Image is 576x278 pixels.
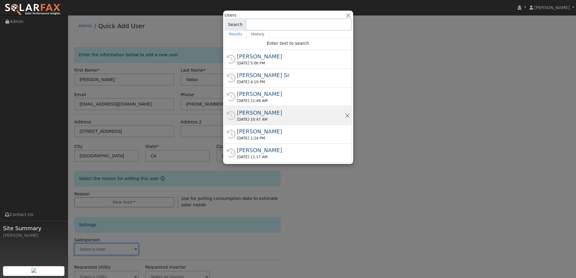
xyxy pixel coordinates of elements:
i: History [226,55,236,64]
div: [DATE] 1:24 PM [237,136,345,141]
div: [DATE] 5:06 PM [237,61,345,66]
i: History [226,111,236,120]
div: [DATE] 4:19 PM [237,79,345,85]
img: retrieve [31,268,36,273]
i: History [226,149,236,158]
div: [PERSON_NAME] Sr [237,71,345,79]
span: Search [225,18,246,31]
div: [PERSON_NAME] [3,232,65,239]
div: [PERSON_NAME] [237,127,345,136]
div: [DATE] 11:48 AM [237,98,345,103]
img: SolarFax [5,3,61,16]
div: [DATE] 10:47 AM [237,117,345,122]
div: [PERSON_NAME] [237,90,345,98]
div: [PERSON_NAME] [237,109,345,117]
span: Site Summary [3,224,65,232]
span: Enter text to search [267,41,309,46]
button: Remove this history [344,112,350,119]
i: History [226,130,236,139]
i: History [226,92,236,101]
span: [PERSON_NAME] [534,5,570,10]
div: [PERSON_NAME] [237,52,345,61]
div: [PERSON_NAME] [237,146,345,154]
i: History [226,74,236,83]
a: Results [225,31,247,38]
span: Users [225,12,236,18]
a: History [247,31,269,38]
div: [DATE] 11:17 AM [237,154,345,160]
